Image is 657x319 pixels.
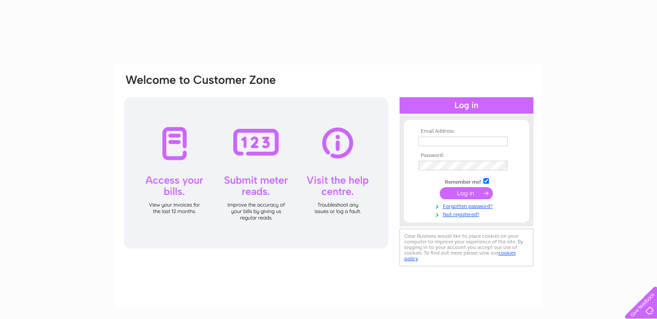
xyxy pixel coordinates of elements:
input: Submit [440,187,493,199]
a: Not registered? [419,210,517,218]
td: Remember me? [416,177,517,185]
a: cookies policy [404,250,516,262]
div: Clear Business would like to place cookies on your computer to improve your experience of the sit... [400,229,533,266]
th: Password: [416,153,517,159]
a: Forgotten password? [419,201,517,210]
th: Email Address: [416,128,517,134]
